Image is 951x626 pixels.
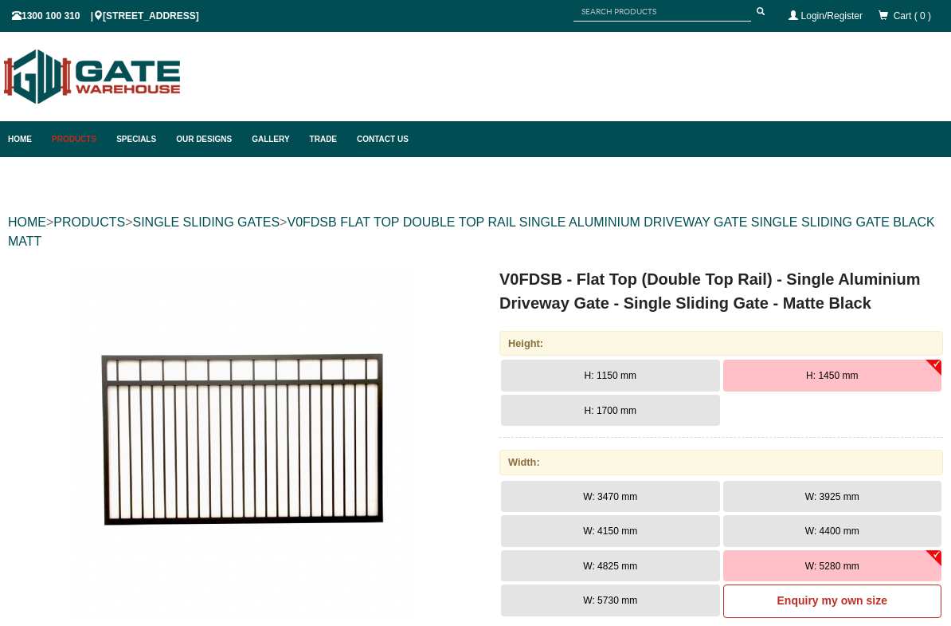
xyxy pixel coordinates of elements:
span: 1300 100 310 | [STREET_ADDRESS] [12,10,199,22]
div: Height: [499,331,943,356]
div: > > > [8,197,943,267]
span: H: 1700 mm [585,405,636,416]
a: Gallery [244,121,301,157]
a: HOME [8,215,46,229]
img: V0FDSB - Flat Top (Double Top Rail) - Single Aluminium Driveway Gate - Single Sliding Gate - Matt... [67,267,417,618]
a: Our Designs [168,121,244,157]
a: Products [44,121,108,157]
a: Home [8,121,44,157]
span: H: 1450 mm [806,370,858,381]
button: W: 5280 mm [723,550,942,582]
a: Contact Us [349,121,409,157]
button: W: 4400 mm [723,515,942,547]
a: Login/Register [801,10,863,22]
span: W: 4150 mm [583,526,637,537]
div: Width: [499,450,943,474]
span: W: 4400 mm [805,526,859,537]
a: V0FDSB FLAT TOP DOUBLE TOP RAIL SINGLE ALUMINIUM DRIVEWAY GATE SINGLE SLIDING GATE BLACK MATT [8,215,935,248]
input: SEARCH PRODUCTS [573,2,751,22]
button: H: 1700 mm [501,395,720,427]
button: W: 5730 mm [501,585,720,616]
a: Enquiry my own size [723,585,942,618]
button: W: 3470 mm [501,481,720,513]
span: W: 4825 mm [583,561,637,572]
a: SINGLE SLIDING GATES [132,215,280,229]
button: H: 1450 mm [723,360,942,392]
a: V0FDSB - Flat Top (Double Top Rail) - Single Aluminium Driveway Gate - Single Sliding Gate - Matt... [10,267,474,618]
a: Trade [302,121,349,157]
span: H: 1150 mm [585,370,636,381]
span: W: 5730 mm [583,595,637,606]
a: Specials [108,121,168,157]
span: W: 5280 mm [805,561,859,572]
button: W: 4150 mm [501,515,720,547]
button: H: 1150 mm [501,360,720,392]
b: Enquiry my own size [777,594,887,607]
span: W: 3470 mm [583,491,637,502]
span: Cart ( 0 ) [894,10,931,22]
a: PRODUCTS [53,215,125,229]
span: W: 3925 mm [805,491,859,502]
button: W: 4825 mm [501,550,720,582]
h1: V0FDSB - Flat Top (Double Top Rail) - Single Aluminium Driveway Gate - Single Sliding Gate - Matt... [499,267,943,315]
button: W: 3925 mm [723,481,942,513]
